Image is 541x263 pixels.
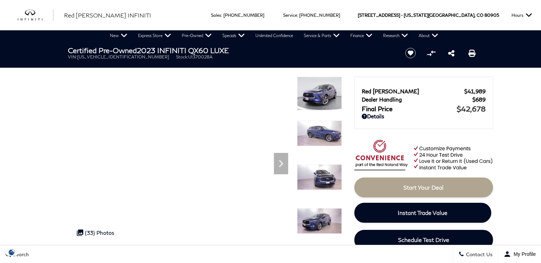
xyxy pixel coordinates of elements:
span: Service [283,12,297,18]
button: Save vehicle [403,47,418,59]
span: : [297,12,298,18]
span: : [221,12,222,18]
strong: Certified Pre-Owned [68,46,137,55]
a: Share this Certified Pre-Owned 2023 INFINITI QX60 LUXE [448,49,455,57]
a: Unlimited Confidence [250,30,298,41]
img: Certified Used 2023 Grand Blue INFINITI LUXE image 1 [297,77,342,110]
a: Start Your Deal [354,177,493,197]
section: Click to Open Cookie Consent Modal [4,248,20,256]
img: Certified Used 2023 Grand Blue INFINITI LUXE image 2 [297,120,342,146]
a: About [413,30,444,41]
a: [PHONE_NUMBER] [223,12,264,18]
span: VIN: [68,54,77,60]
span: Sales [211,12,221,18]
a: Schedule Test Drive [354,230,493,250]
span: Contact Us [464,251,493,257]
a: Details [362,113,486,119]
a: [PHONE_NUMBER] [299,12,340,18]
a: Dealer Handling $689 [362,96,486,103]
div: (33) Photos [73,226,118,239]
button: Open user profile menu [498,245,541,263]
span: Dealer Handling [362,96,472,103]
img: INFINITI [18,10,53,21]
a: Finance [345,30,378,41]
span: Stock: [176,54,188,60]
span: $41,989 [464,88,486,94]
span: Red [PERSON_NAME] [362,88,464,94]
span: Start Your Deal [403,184,444,191]
h1: 2023 INFINITI QX60 LUXE [68,46,393,54]
span: My Profile [511,251,536,257]
span: Search [11,251,29,257]
span: $689 [472,96,486,103]
button: Compare Vehicle [426,48,436,58]
img: Opt-Out Icon [4,248,20,256]
a: Pre-Owned [176,30,217,41]
a: infiniti [18,10,53,21]
a: Research [378,30,413,41]
iframe: Interactive Walkaround/Photo gallery of the vehicle/product [68,77,292,245]
span: Red [PERSON_NAME] INFINITI [64,12,151,19]
span: Instant Trade Value [398,209,447,216]
nav: Main Navigation [105,30,444,41]
a: Red [PERSON_NAME] $41,989 [362,88,486,94]
img: Certified Used 2023 Grand Blue INFINITI LUXE image 4 [297,208,342,234]
a: Final Price $42,678 [362,104,486,113]
a: Service & Parts [298,30,345,41]
a: New [105,30,133,41]
span: [US_VEHICLE_IDENTIFICATION_NUMBER] [77,54,169,60]
span: Schedule Test Drive [398,236,449,243]
a: Specials [217,30,250,41]
a: Red [PERSON_NAME] INFINITI [64,11,151,20]
a: Express Store [133,30,176,41]
img: Certified Used 2023 Grand Blue INFINITI LUXE image 3 [297,164,342,190]
span: Final Price [362,105,457,113]
a: [STREET_ADDRESS] • [US_STATE][GEOGRAPHIC_DATA], CO 80905 [358,12,499,18]
div: Next [274,153,288,174]
a: Print this Certified Pre-Owned 2023 INFINITI QX60 LUXE [468,49,476,57]
span: $42,678 [457,104,486,113]
a: Instant Trade Value [354,203,491,223]
span: UI370028A [188,54,213,60]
